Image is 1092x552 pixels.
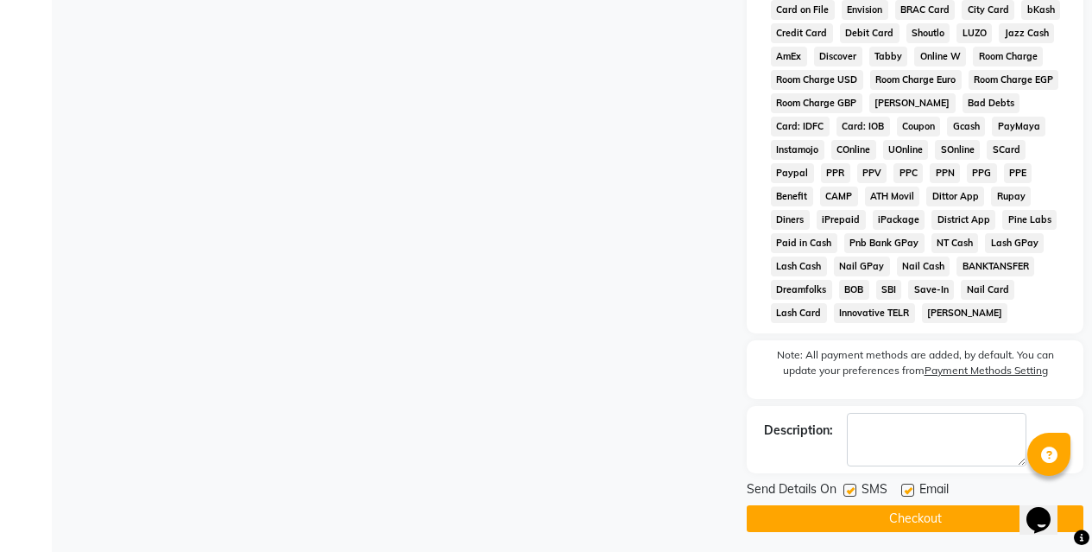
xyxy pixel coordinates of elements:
span: Debit Card [840,23,899,43]
span: Room Charge USD [771,70,863,90]
span: Nail Card [961,280,1014,300]
span: Innovative TELR [834,303,915,323]
span: NT Cash [931,233,979,253]
span: Room Charge GBP [771,93,862,113]
span: PPE [1004,163,1032,183]
span: SMS [862,480,887,502]
iframe: chat widget [1019,483,1075,535]
span: Diners [771,210,810,230]
span: ATH Movil [865,187,920,206]
span: BOB [839,280,869,300]
span: AmEx [771,47,807,67]
span: Tabby [869,47,908,67]
span: Room Charge Euro [870,70,962,90]
span: Instamojo [771,140,824,160]
span: Rupay [991,187,1031,206]
span: Card: IOB [836,117,890,136]
span: Card: IDFC [771,117,830,136]
span: PayMaya [992,117,1045,136]
span: Lash Cash [771,257,827,276]
span: SCard [987,140,1026,160]
span: Jazz Cash [999,23,1054,43]
div: Description: [764,422,833,440]
span: District App [931,210,995,230]
span: Online W [914,47,966,67]
span: Pine Labs [1002,210,1057,230]
span: Lash Card [771,303,827,323]
span: SBI [876,280,902,300]
span: iPackage [873,210,925,230]
span: PPR [821,163,850,183]
label: Note: All payment methods are added, by default. You can update your preferences from [764,347,1066,385]
span: PPC [893,163,923,183]
span: Shoutlo [906,23,950,43]
span: Lash GPay [985,233,1044,253]
span: Pnb Bank GPay [844,233,925,253]
span: [PERSON_NAME] [869,93,956,113]
span: Room Charge [973,47,1043,67]
span: COnline [831,140,876,160]
span: Gcash [947,117,985,136]
span: PPG [967,163,997,183]
span: Nail GPay [834,257,890,276]
span: Credit Card [771,23,833,43]
span: LUZO [956,23,992,43]
span: Bad Debts [963,93,1020,113]
span: Room Charge EGP [969,70,1059,90]
span: PPN [930,163,960,183]
span: Dittor App [926,187,984,206]
span: Discover [814,47,862,67]
span: Dreamfolks [771,280,832,300]
span: Send Details On [747,480,836,502]
span: Email [919,480,949,502]
span: Paypal [771,163,814,183]
span: BANKTANSFER [956,257,1034,276]
span: Coupon [897,117,941,136]
span: UOnline [883,140,929,160]
span: [PERSON_NAME] [922,303,1008,323]
span: Nail Cash [897,257,950,276]
span: SOnline [935,140,980,160]
span: Paid in Cash [771,233,837,253]
span: Benefit [771,187,813,206]
button: Checkout [747,505,1083,532]
span: Save-In [908,280,954,300]
span: PPV [857,163,887,183]
span: iPrepaid [817,210,866,230]
span: CAMP [820,187,858,206]
label: Payment Methods Setting [925,363,1048,378]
